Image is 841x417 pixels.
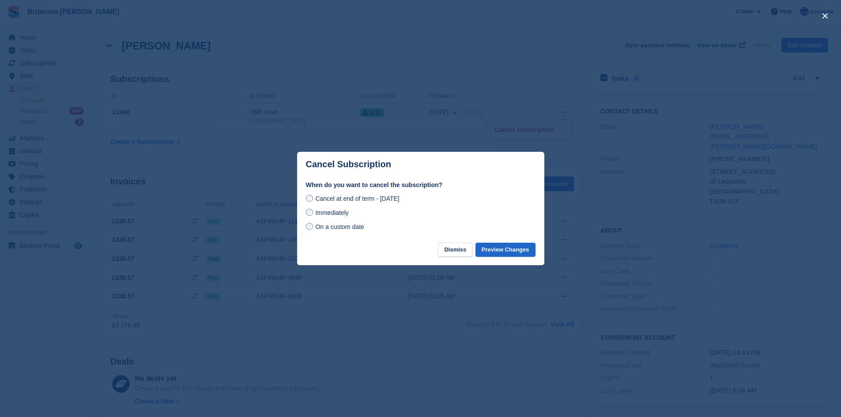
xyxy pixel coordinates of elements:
button: Dismiss [438,243,472,257]
p: Cancel Subscription [306,159,391,169]
span: Cancel at end of term - [DATE] [315,195,399,202]
input: Immediately [306,209,313,216]
input: Cancel at end of term - [DATE] [306,195,313,202]
span: Immediately [315,209,348,216]
input: On a custom date [306,223,313,230]
button: Preview Changes [475,243,536,257]
button: close [818,9,832,23]
span: On a custom date [315,223,364,230]
label: When do you want to cancel the subscription? [306,180,536,190]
